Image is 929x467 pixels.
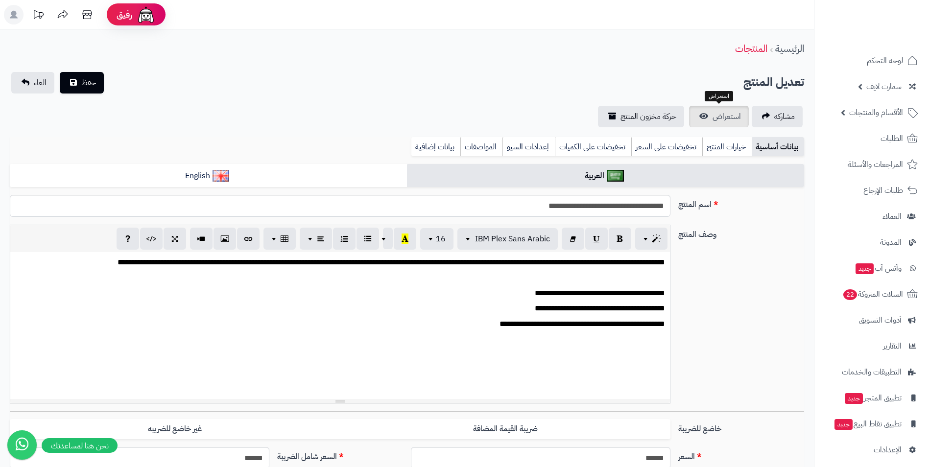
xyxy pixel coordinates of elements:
a: تحديثات المنصة [26,5,50,27]
a: خيارات المنتج [702,137,752,157]
span: الإعدادات [874,443,902,457]
img: العربية [607,170,624,182]
span: الأقسام والمنتجات [849,106,903,119]
a: بيانات إضافية [411,137,460,157]
a: المواصفات [460,137,502,157]
span: جديد [856,263,874,274]
span: حركة مخزون المنتج [620,111,676,122]
span: الغاء [34,77,47,89]
label: خاضع للضريبة [674,419,808,435]
span: العملاء [882,210,902,223]
a: تخفيضات على السعر [631,137,702,157]
label: السعر شامل الضريبة [273,447,407,463]
a: المنتجات [735,41,767,56]
a: إعدادات السيو [502,137,555,157]
button: IBM Plex Sans Arabic [457,228,558,250]
span: المدونة [880,235,902,249]
label: السعر [674,447,808,463]
span: السلات المتروكة [842,287,903,301]
span: مشاركه [774,111,795,122]
label: غير خاضع للضريبه [10,419,340,439]
a: تطبيق نقاط البيعجديد [820,412,923,436]
a: أدوات التسويق [820,308,923,332]
a: تخفيضات على الكميات [555,137,631,157]
img: ai-face.png [136,5,156,24]
label: وصف المنتج [674,225,808,240]
span: المراجعات والأسئلة [848,158,903,171]
a: مشاركه [752,106,803,127]
span: تطبيق نقاط البيع [834,417,902,431]
div: استعراض [705,91,733,102]
span: جديد [834,419,853,430]
span: استعراض [713,111,741,122]
span: التطبيقات والخدمات [842,365,902,379]
a: السلات المتروكة22 [820,282,923,306]
a: تطبيق المتجرجديد [820,386,923,410]
a: لوحة التحكم [820,49,923,72]
span: وآتس آب [855,261,902,275]
span: التقارير [883,339,902,353]
span: جديد [845,393,863,404]
label: ضريبة القيمة المضافة [340,419,670,439]
span: سمارت لايف [866,80,902,93]
a: المراجعات والأسئلة [820,153,923,176]
span: طلبات الإرجاع [863,184,903,197]
label: اسم المنتج [674,195,808,210]
button: حفظ [60,72,104,93]
a: استعراض [689,106,749,127]
a: حركة مخزون المنتج [598,106,684,127]
span: لوحة التحكم [867,54,903,68]
h2: تعديل المنتج [743,72,804,93]
span: 22 [843,289,857,300]
span: حفظ [81,77,96,89]
a: طلبات الإرجاع [820,179,923,202]
a: العربية [407,164,804,188]
a: التطبيقات والخدمات [820,360,923,384]
span: 16 [436,233,446,245]
span: الطلبات [881,132,903,145]
span: IBM Plex Sans Arabic [475,233,550,245]
a: الإعدادات [820,438,923,462]
span: تطبيق المتجر [844,391,902,405]
a: العملاء [820,205,923,228]
a: بيانات أساسية [752,137,804,157]
a: English [10,164,407,188]
a: وآتس آبجديد [820,257,923,280]
a: التقارير [820,334,923,358]
span: أدوات التسويق [859,313,902,327]
a: الغاء [11,72,54,93]
span: رفيق [117,9,132,21]
a: الرئيسية [775,41,804,56]
a: المدونة [820,231,923,254]
a: الطلبات [820,127,923,150]
img: English [213,170,230,182]
button: 16 [420,228,453,250]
